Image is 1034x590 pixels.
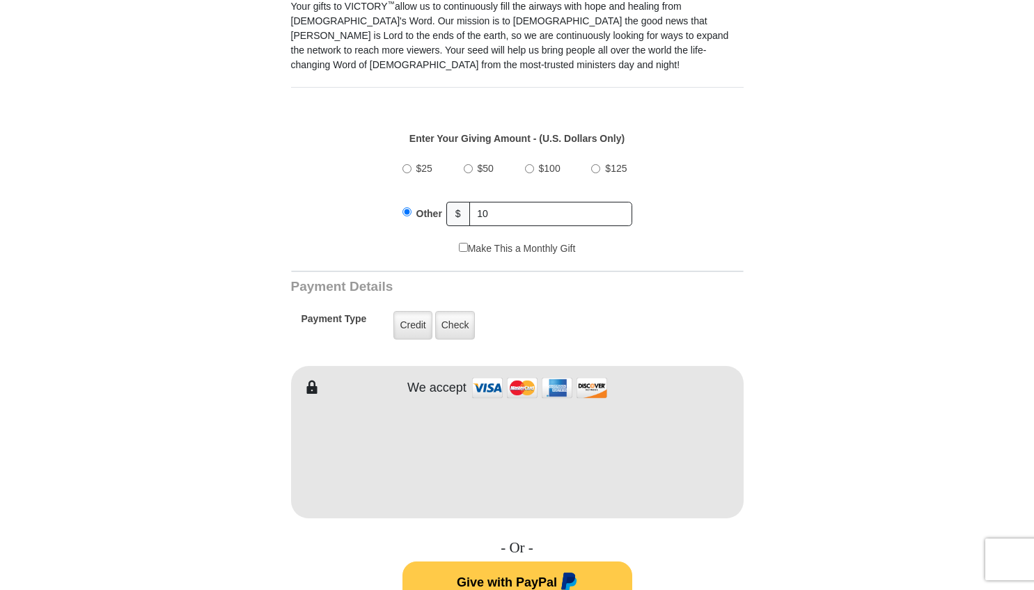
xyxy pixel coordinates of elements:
span: $50 [478,163,494,174]
span: Other [416,208,442,219]
img: credit cards accepted [470,373,609,403]
span: $125 [605,163,627,174]
input: Make This a Monthly Gift [459,243,468,252]
label: Make This a Monthly Gift [459,241,576,256]
span: Give with PayPal [457,575,557,589]
label: Check [435,311,476,340]
label: Credit [393,311,432,340]
span: $ [446,202,470,226]
h4: We accept [407,381,467,396]
h4: - Or - [291,539,744,557]
input: Other Amount [469,202,632,226]
h5: Payment Type [301,313,367,332]
strong: Enter Your Giving Amount - (U.S. Dollars Only) [409,133,625,144]
h3: Payment Details [291,279,646,295]
span: $25 [416,163,432,174]
span: $100 [539,163,561,174]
